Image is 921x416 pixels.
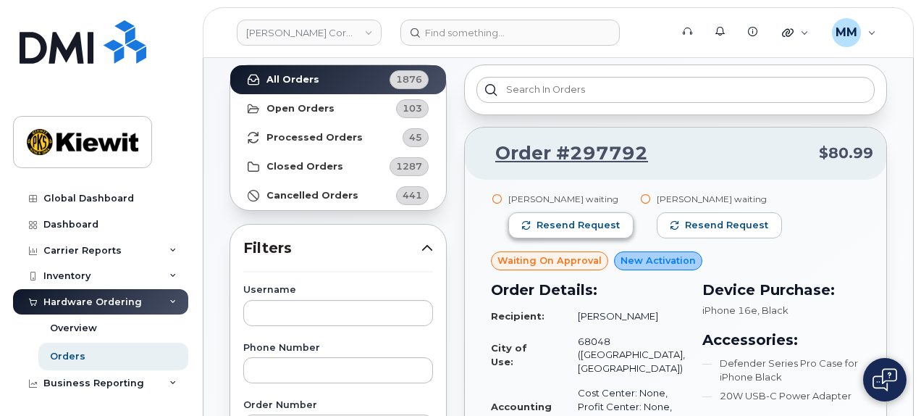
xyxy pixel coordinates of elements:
strong: Recipient: [491,310,544,322]
label: Phone Number [243,344,433,353]
a: Cancelled Orders441 [230,181,446,210]
div: [PERSON_NAME] waiting [657,193,782,205]
a: All Orders1876 [230,65,446,94]
h3: Device Purchase: [702,279,860,301]
label: Username [243,286,433,295]
div: Quicklinks [772,18,819,47]
a: Open Orders103 [230,94,446,123]
div: Michael Manahan [822,18,886,47]
strong: City of Use: [491,342,527,367]
h3: Order Details: [491,279,685,301]
button: Resend request [508,212,634,238]
input: Find something... [400,20,620,46]
a: Order #297792 [478,141,648,167]
td: [PERSON_NAME] [565,304,685,329]
strong: Closed Orders [266,161,343,172]
li: 20W USB-C Power Adapter [702,389,860,403]
img: Open chat [872,368,897,391]
strong: Open Orders [266,103,335,115]
a: Closed Orders1287 [230,152,446,181]
strong: Cancelled Orders [266,190,358,201]
span: 1287 [396,159,422,173]
strong: Processed Orders [266,132,363,143]
input: Search in orders [476,77,875,103]
span: iPhone 16e [702,304,757,316]
div: [PERSON_NAME] waiting [508,193,634,205]
td: 68048 ([GEOGRAPHIC_DATA], [GEOGRAPHIC_DATA]) [565,329,685,381]
span: MM [836,24,857,41]
span: Filters [243,238,421,259]
span: , Black [757,304,788,316]
span: New Activation [621,254,696,267]
a: Kiewit Corporation [237,20,382,46]
span: 1876 [396,72,422,86]
a: Processed Orders45 [230,123,446,152]
strong: All Orders [266,74,319,86]
span: Resend request [537,219,620,232]
button: Resend request [657,212,782,238]
label: Order Number [243,401,433,410]
span: 441 [403,188,422,202]
span: Resend request [685,219,768,232]
span: Waiting On Approval [497,254,602,267]
span: 45 [409,130,422,144]
span: $80.99 [819,143,873,164]
span: 103 [403,101,422,115]
li: Defender Series Pro Case for iPhone Black [702,357,860,383]
h3: Accessories: [702,329,860,351]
